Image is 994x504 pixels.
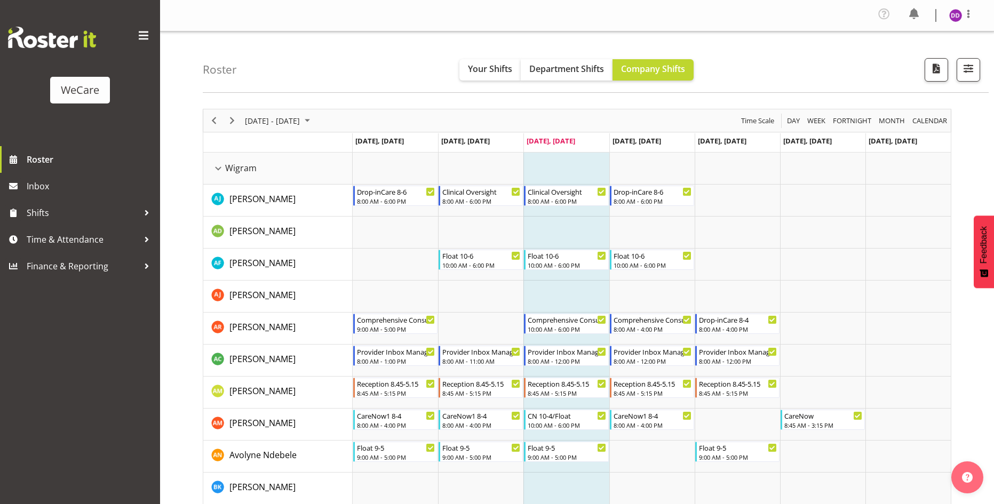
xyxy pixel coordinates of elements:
[784,421,862,429] div: 8:45 AM - 3:15 PM
[229,417,296,429] a: [PERSON_NAME]
[614,357,691,365] div: 8:00 AM - 12:00 PM
[353,346,438,366] div: Andrew Casburn"s event - Provider Inbox Management Begin From Monday, September 1, 2025 at 8:00:0...
[203,441,353,473] td: Avolyne Ndebele resource
[61,82,99,98] div: WeCare
[979,226,989,263] span: Feedback
[203,63,237,76] h4: Roster
[203,409,353,441] td: Ashley Mendoza resource
[439,442,523,462] div: Avolyne Ndebele"s event - Float 9-5 Begin From Tuesday, September 2, 2025 at 9:00:00 AM GMT+12:00...
[442,442,520,453] div: Float 9-5
[524,346,608,366] div: Andrew Casburn"s event - Provider Inbox Management Begin From Wednesday, September 3, 2025 at 8:0...
[528,442,606,453] div: Float 9-5
[740,114,775,127] span: Time Scale
[528,261,606,269] div: 10:00 AM - 6:00 PM
[27,231,139,247] span: Time & Attendance
[962,472,973,483] img: help-xxl-2.png
[699,389,777,397] div: 8:45 AM - 5:15 PM
[784,410,862,421] div: CareNow
[610,378,694,398] div: Antonia Mao"s event - Reception 8.45-5.15 Begin From Thursday, September 4, 2025 at 8:45:00 AM GM...
[785,114,802,127] button: Timeline Day
[878,114,906,127] span: Month
[621,63,685,75] span: Company Shifts
[614,250,691,261] div: Float 10-6
[229,385,296,397] span: [PERSON_NAME]
[614,186,691,197] div: Drop-inCare 8-6
[925,58,948,82] button: Download a PDF of the roster according to the set date range.
[357,378,435,389] div: Reception 8.45-5.15
[614,325,691,333] div: 8:00 AM - 4:00 PM
[610,250,694,270] div: Alex Ferguson"s event - Float 10-6 Begin From Thursday, September 4, 2025 at 10:00:00 AM GMT+12:0...
[911,114,948,127] span: calendar
[203,185,353,217] td: AJ Jones resource
[357,357,435,365] div: 8:00 AM - 1:00 PM
[357,197,435,205] div: 8:00 AM - 6:00 PM
[442,261,520,269] div: 10:00 AM - 6:00 PM
[27,151,155,167] span: Roster
[357,186,435,197] div: Drop-inCare 8-6
[442,346,520,357] div: Provider Inbox Management
[614,410,691,421] div: CareNow1 8-4
[353,378,438,398] div: Antonia Mao"s event - Reception 8.45-5.15 Begin From Monday, September 1, 2025 at 8:45:00 AM GMT+...
[699,325,777,333] div: 8:00 AM - 4:00 PM
[439,378,523,398] div: Antonia Mao"s event - Reception 8.45-5.15 Begin From Tuesday, September 2, 2025 at 8:45:00 AM GMT...
[806,114,828,127] button: Timeline Week
[205,109,223,132] div: Previous
[698,136,746,146] span: [DATE], [DATE]
[613,136,661,146] span: [DATE], [DATE]
[610,314,694,334] div: Andrea Ramirez"s event - Comprehensive Consult 8-4 Begin From Thursday, September 4, 2025 at 8:00...
[699,314,777,325] div: Drop-inCare 8-4
[442,378,520,389] div: Reception 8.45-5.15
[229,289,296,301] a: [PERSON_NAME]
[207,114,221,127] button: Previous
[459,59,521,81] button: Your Shifts
[357,442,435,453] div: Float 9-5
[699,453,777,461] div: 9:00 AM - 5:00 PM
[699,346,777,357] div: Provider Inbox Management
[527,136,575,146] span: [DATE], [DATE]
[786,114,801,127] span: Day
[223,109,241,132] div: Next
[357,346,435,357] div: Provider Inbox Management
[614,261,691,269] div: 10:00 AM - 6:00 PM
[442,250,520,261] div: Float 10-6
[439,346,523,366] div: Andrew Casburn"s event - Provider Inbox Management Begin From Tuesday, September 2, 2025 at 8:00:...
[521,59,613,81] button: Department Shifts
[439,250,523,270] div: Alex Ferguson"s event - Float 10-6 Begin From Tuesday, September 2, 2025 at 10:00:00 AM GMT+12:00...
[244,114,301,127] span: [DATE] - [DATE]
[831,114,873,127] button: Fortnight
[699,442,777,453] div: Float 9-5
[529,63,604,75] span: Department Shifts
[229,225,296,237] span: [PERSON_NAME]
[614,421,691,429] div: 8:00 AM - 4:00 PM
[243,114,315,127] button: September 01 - 07, 2025
[229,193,296,205] a: [PERSON_NAME]
[357,410,435,421] div: CareNow1 8-4
[528,389,606,397] div: 8:45 AM - 5:15 PM
[528,197,606,205] div: 8:00 AM - 6:00 PM
[8,27,96,48] img: Rosterit website logo
[229,481,296,493] a: [PERSON_NAME]
[229,449,297,461] a: Avolyne Ndebele
[528,186,606,197] div: Clinical Oversight
[203,345,353,377] td: Andrew Casburn resource
[613,59,694,81] button: Company Shifts
[781,410,865,430] div: Ashley Mendoza"s event - CareNow Begin From Saturday, September 6, 2025 at 8:45:00 AM GMT+12:00 E...
[614,314,691,325] div: Comprehensive Consult 8-4
[442,421,520,429] div: 8:00 AM - 4:00 PM
[739,114,776,127] button: Time Scale
[229,257,296,269] a: [PERSON_NAME]
[610,410,694,430] div: Ashley Mendoza"s event - CareNow1 8-4 Begin From Thursday, September 4, 2025 at 8:00:00 AM GMT+12...
[614,378,691,389] div: Reception 8.45-5.15
[225,162,257,174] span: Wigram
[357,453,435,461] div: 9:00 AM - 5:00 PM
[528,346,606,357] div: Provider Inbox Management
[528,453,606,461] div: 9:00 AM - 5:00 PM
[957,58,980,82] button: Filter Shifts
[229,353,296,365] a: [PERSON_NAME]
[27,258,139,274] span: Finance & Reporting
[528,325,606,333] div: 10:00 AM - 6:00 PM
